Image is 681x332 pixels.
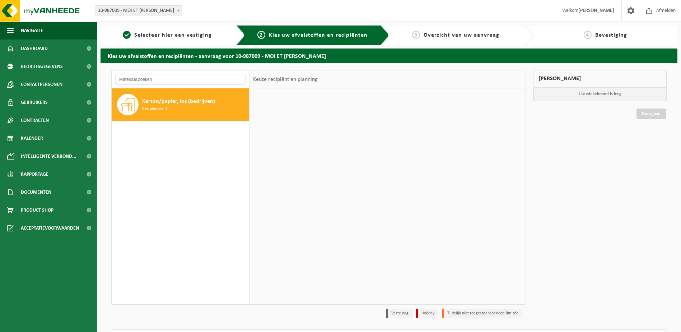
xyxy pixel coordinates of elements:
span: Contracten [21,111,49,129]
li: Vaste dag [386,309,412,318]
span: Kalender [21,129,43,147]
span: Intelligente verbond... [21,147,76,165]
span: Product Shop [21,201,53,219]
strong: [PERSON_NAME] [578,8,614,13]
button: Karton/papier, los (bedrijven) Recipiënten: 1 [112,88,249,121]
div: Keuze recipiënt en planning [249,70,321,88]
a: Doorgaan [636,109,666,119]
li: Tijdelijk niet toegestaan/période limitée [442,309,522,318]
a: 1Selecteer hier een vestiging [104,31,230,40]
span: Bevestiging [595,32,627,38]
span: Recipiënten: 1 [142,106,167,112]
input: Materiaal zoeken [115,74,246,85]
span: Documenten [21,183,51,201]
div: [PERSON_NAME] [533,70,667,87]
span: Acceptatievoorwaarden [21,219,79,237]
span: Gebruikers [21,93,48,111]
span: Karton/papier, los (bedrijven) [142,97,215,106]
span: Bedrijfsgegevens [21,57,63,75]
span: 10-987009 - MOI ET MARIE - VEURNE [95,5,182,16]
span: 3 [412,31,420,39]
span: 10-987009 - MOI ET MARIE - VEURNE [95,6,182,16]
span: Contactpersonen [21,75,62,93]
h2: Kies uw afvalstoffen en recipiënten - aanvraag voor 10-987009 - MOI ET [PERSON_NAME] [101,49,677,63]
li: Holiday [416,309,438,318]
span: 1 [123,31,131,39]
span: 4 [584,31,592,39]
p: Uw winkelmand is leeg [533,87,666,101]
span: Selecteer hier een vestiging [134,32,212,38]
span: Kies uw afvalstoffen en recipiënten [269,32,368,38]
span: Rapportage [21,165,48,183]
span: Dashboard [21,40,48,57]
span: Navigatie [21,22,43,40]
span: 2 [257,31,265,39]
span: Overzicht van uw aanvraag [424,32,499,38]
